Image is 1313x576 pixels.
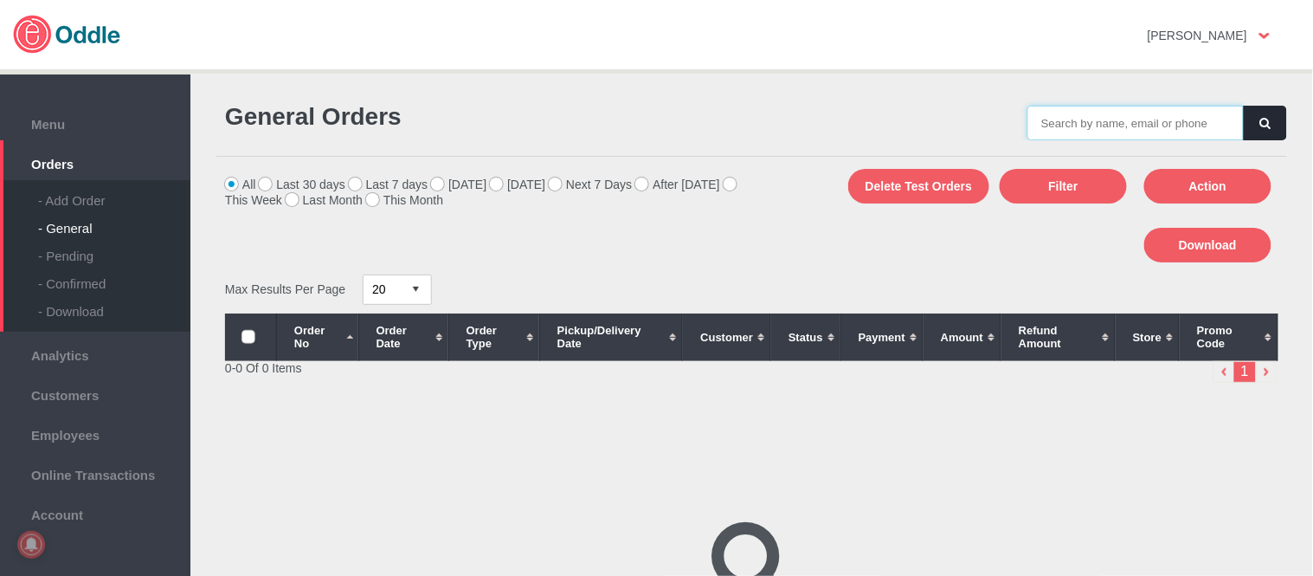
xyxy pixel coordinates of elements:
[225,103,743,131] h1: General Orders
[490,178,545,191] label: [DATE]
[1259,33,1270,39] img: user-option-arrow.png
[1001,314,1116,361] th: Refund Amount
[225,282,345,296] span: Max Results Per Page
[38,180,190,208] div: - Add Order
[1000,169,1127,204] button: Filter
[1180,314,1278,361] th: Promo Code
[225,361,302,375] span: 0-0 Of 0 Items
[286,193,363,207] label: Last Month
[9,424,182,443] span: Employees
[366,193,443,207] label: This Month
[225,178,256,191] label: All
[1256,361,1278,383] img: right-arrow.png
[9,113,182,132] span: Menu
[683,314,771,361] th: Customer
[358,314,448,361] th: Order Date
[259,178,344,191] label: Last 30 days
[549,178,632,191] label: Next 7 Days
[38,291,190,319] div: - Download
[1027,106,1244,140] input: Search by name, email or phone
[38,263,190,291] div: - Confirmed
[1144,228,1271,262] button: Download
[9,384,182,403] span: Customers
[1213,361,1235,383] img: left-arrow-small.png
[38,236,190,263] div: - Pending
[840,314,923,361] th: Payment
[539,314,683,361] th: Pickup/Delivery Date
[1234,361,1256,383] li: 1
[1116,314,1180,361] th: Store
[635,178,720,191] label: After [DATE]
[9,463,182,482] span: Online Transactions
[448,314,539,361] th: Order Type
[9,344,182,363] span: Analytics
[9,152,182,172] span: Orders
[38,208,190,236] div: - General
[1144,169,1271,204] button: Action
[924,314,1001,361] th: Amount
[848,169,989,204] button: Delete Test Orders
[771,314,841,361] th: Status
[1148,29,1247,42] strong: [PERSON_NAME]
[431,178,486,191] label: [DATE]
[349,178,428,191] label: Last 7 days
[9,503,182,522] span: Account
[277,314,359,361] th: Order No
